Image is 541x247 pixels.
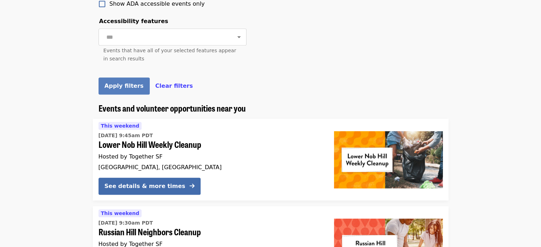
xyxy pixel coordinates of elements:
span: Events that have all of your selected features appear in search results [104,48,236,61]
time: [DATE] 9:30am PDT [99,219,153,227]
button: See details & more times [99,178,201,195]
span: Russian Hill Neighbors Cleanup [99,227,323,237]
img: Lower Nob Hill Weekly Cleanup organized by Together SF [334,131,443,188]
span: Clear filters [155,82,193,89]
span: This weekend [101,210,139,216]
span: Events and volunteer opportunities near you [99,102,246,114]
button: Clear filters [155,82,193,90]
i: arrow-right icon [190,183,195,189]
span: This weekend [101,123,139,129]
button: Open [234,32,244,42]
div: [GEOGRAPHIC_DATA], [GEOGRAPHIC_DATA] [99,164,323,171]
button: Apply filters [99,77,150,95]
span: Apply filters [105,82,144,89]
span: Accessibility features [99,18,168,25]
span: Hosted by Together SF [99,153,163,160]
time: [DATE] 9:45am PDT [99,132,153,139]
span: Show ADA accessible events only [110,0,205,7]
div: See details & more times [105,182,185,190]
a: See details for "Lower Nob Hill Weekly Cleanup" [93,119,449,200]
span: Lower Nob Hill Weekly Cleanup [99,139,323,150]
